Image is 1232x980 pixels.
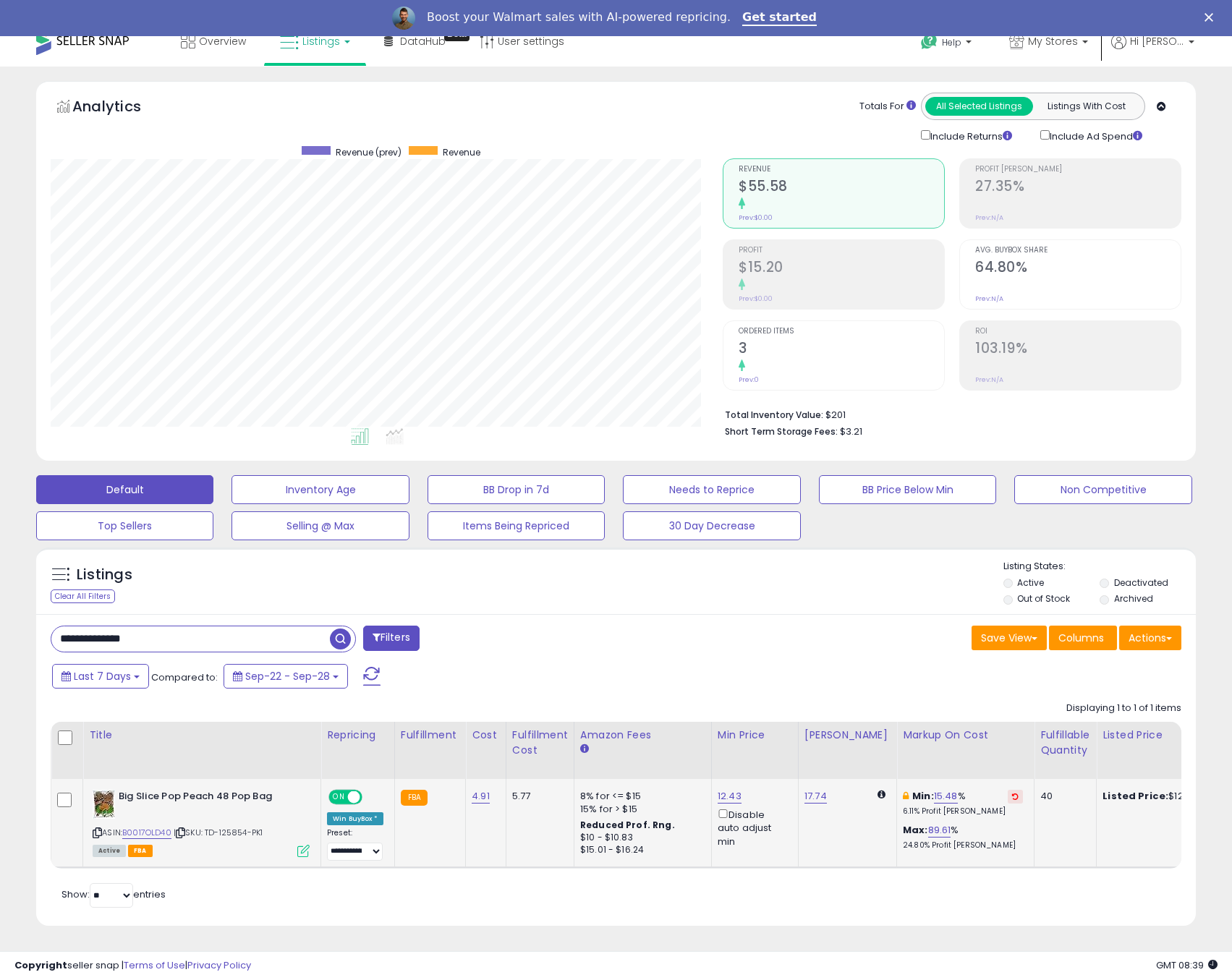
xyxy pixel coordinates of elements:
p: Listing States: [1003,560,1196,574]
button: Non Competitive [1014,475,1191,504]
button: Top Sellers [36,511,213,540]
b: Reduced Prof. Rng. [580,819,675,831]
b: Total Inventory Value: [725,409,823,421]
div: Cost [472,728,500,743]
button: Actions [1119,626,1181,650]
div: Displaying 1 to 1 of 1 items [1066,702,1181,715]
h2: 103.19% [975,340,1181,359]
b: Short Term Storage Fees: [725,425,838,438]
a: Get started [742,10,817,26]
div: Min Price [718,728,792,743]
a: Listings [269,20,361,63]
span: OFF [360,791,383,804]
a: 89.61 [928,823,951,838]
small: Prev: $0.00 [739,213,773,222]
small: FBA [401,790,428,806]
button: BB Drop in 7d [428,475,605,504]
span: Listings [302,34,340,48]
span: Revenue [443,146,480,158]
li: $201 [725,405,1171,422]
button: Items Being Repriced [428,511,605,540]
a: Help [909,22,986,67]
a: Hi [PERSON_NAME] [1111,34,1194,67]
label: Active [1017,576,1044,589]
a: Overview [170,20,257,63]
h2: $55.58 [739,178,944,197]
div: 40 [1040,790,1085,803]
span: ROI [975,328,1181,336]
div: Win BuyBox * [327,812,383,825]
label: Deactivated [1114,576,1168,589]
h2: 3 [739,340,944,359]
button: Default [36,475,213,504]
strong: Copyright [14,958,67,972]
a: 12.43 [718,789,742,804]
span: Revenue [739,166,944,174]
div: Preset: [327,828,383,861]
small: Prev: $0.00 [739,294,773,303]
span: Sep-22 - Sep-28 [245,669,330,683]
div: Fulfillment Cost [512,728,568,758]
div: % [903,824,1023,851]
div: Totals For [859,100,916,114]
img: 51PPlCkbt7L._SL40_.jpg [93,790,115,819]
div: Clear All Filters [51,589,115,603]
div: Include Returns [910,127,1029,144]
p: 6.11% Profit [PERSON_NAME] [903,806,1023,817]
span: Revenue (prev) [336,146,402,158]
small: Prev: N/A [975,294,1003,303]
button: Last 7 Days [52,664,149,689]
a: 17.74 [804,789,827,804]
span: Hi [PERSON_NAME] [1130,34,1184,48]
button: Filters [363,626,420,651]
div: 15% for > $15 [580,803,700,816]
span: Profit [739,247,944,255]
span: DataHub [400,34,446,48]
div: $10 - $10.83 [580,832,700,844]
div: Fulfillment [401,728,459,743]
div: Boost your Walmart sales with AI-powered repricing. [427,10,731,25]
span: Help [942,36,961,48]
div: Markup on Cost [903,728,1028,743]
button: Inventory Age [231,475,409,504]
small: Prev: N/A [975,375,1003,384]
div: Disable auto adjust min [718,806,787,848]
a: My Stores [998,20,1099,67]
h2: 27.35% [975,178,1181,197]
span: All listings currently available for purchase on Amazon [93,845,126,857]
span: 2025-10-6 08:39 GMT [1156,958,1218,972]
button: Needs to Reprice [623,475,800,504]
a: B0017OLD40 [122,827,171,839]
span: Overview [199,34,246,48]
a: Privacy Policy [187,958,251,972]
span: Compared to: [151,670,218,684]
div: $12.48 [1103,790,1223,803]
div: seller snap | | [14,959,251,973]
a: 4.91 [472,789,490,804]
span: ON [330,791,348,804]
b: Listed Price: [1103,789,1168,803]
div: [PERSON_NAME] [804,728,891,743]
div: 8% for <= $15 [580,790,700,803]
div: ASIN: [93,790,310,856]
div: Close [1205,13,1219,22]
div: Title [89,728,315,743]
b: Big Slice Pop Peach 48 Pop Bag [119,790,294,807]
th: The percentage added to the cost of goods (COGS) that forms the calculator for Min & Max prices. [897,722,1035,779]
b: Max: [903,823,928,837]
b: Min: [912,789,934,803]
label: Out of Stock [1017,592,1070,605]
span: Ordered Items [739,328,944,336]
span: Show: entries [61,887,166,901]
button: 30 Day Decrease [623,511,800,540]
button: Selling @ Max [231,511,409,540]
button: BB Price Below Min [819,475,996,504]
div: Fulfillable Quantity [1040,728,1090,758]
div: Amazon Fees [580,728,705,743]
a: Terms of Use [124,958,185,972]
span: Last 7 Days [74,669,131,683]
a: 15.48 [934,789,958,804]
div: Listed Price [1103,728,1228,743]
img: Profile image for Adrian [392,7,415,30]
span: Columns [1058,631,1104,645]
